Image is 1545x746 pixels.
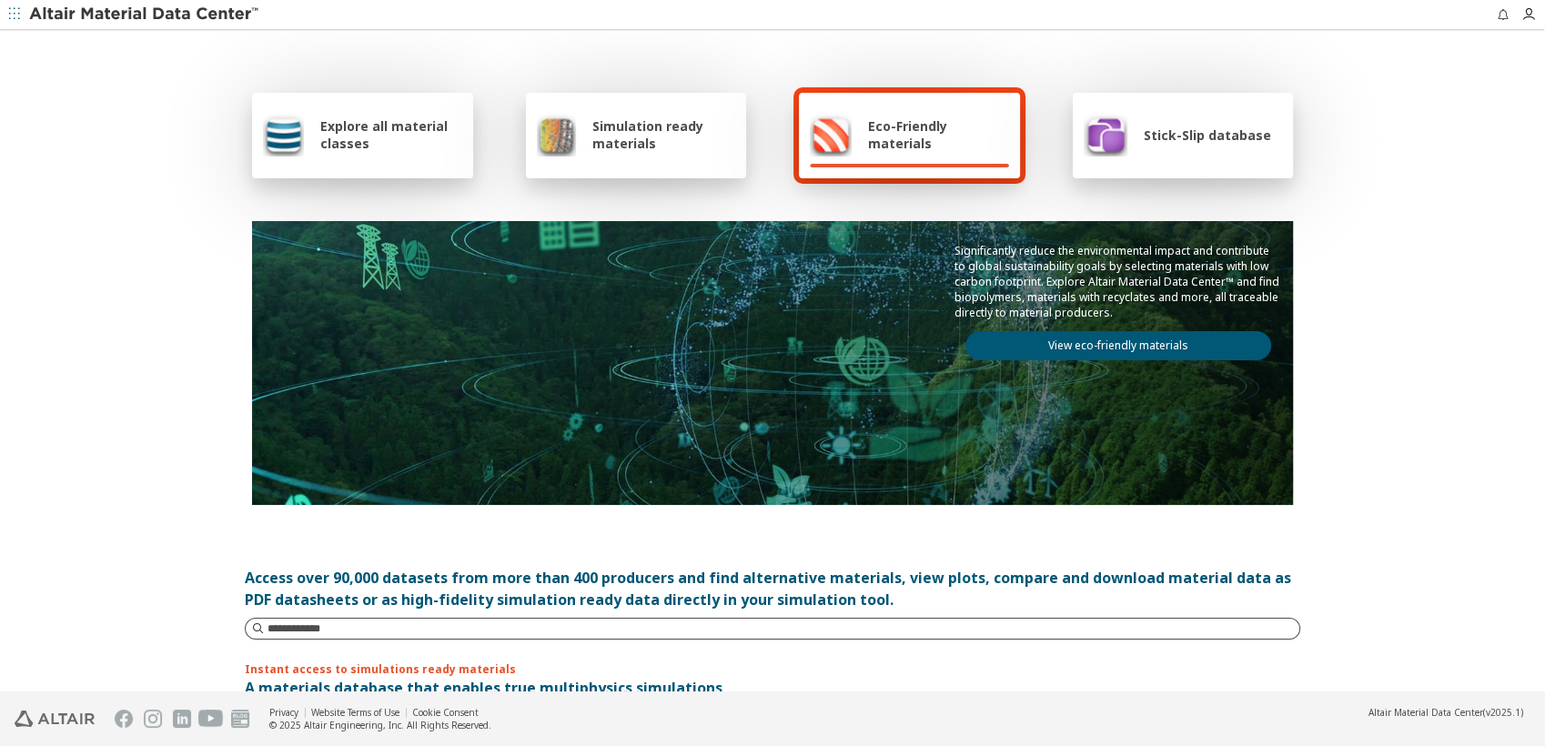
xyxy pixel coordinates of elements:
p: A materials database that enables true multiphysics simulations [245,677,1300,699]
img: Altair Material Data Center [29,5,261,24]
p: Significantly reduce the environmental impact and contribute to global sustainability goals by se... [954,243,1282,320]
div: © 2025 Altair Engineering, Inc. All Rights Reserved. [269,719,491,731]
span: Explore all material classes [320,117,462,152]
a: Website Terms of Use [311,706,399,719]
a: Cookie Consent [412,706,479,719]
p: Instant access to simulations ready materials [245,661,1300,677]
div: (v2025.1) [1368,706,1523,719]
img: Eco-Friendly materials [810,113,852,156]
span: Eco-Friendly materials [868,117,1008,152]
span: Altair Material Data Center [1368,706,1483,719]
img: Explore all material classes [263,113,304,156]
span: Stick-Slip database [1144,126,1271,144]
a: Privacy [269,706,298,719]
a: View eco-friendly materials [965,331,1271,360]
div: Access over 90,000 datasets from more than 400 producers and find alternative materials, view plo... [245,567,1300,610]
img: Simulation ready materials [537,113,576,156]
img: Altair Engineering [15,711,95,727]
span: Simulation ready materials [592,117,735,152]
img: Stick-Slip database [1084,113,1127,156]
